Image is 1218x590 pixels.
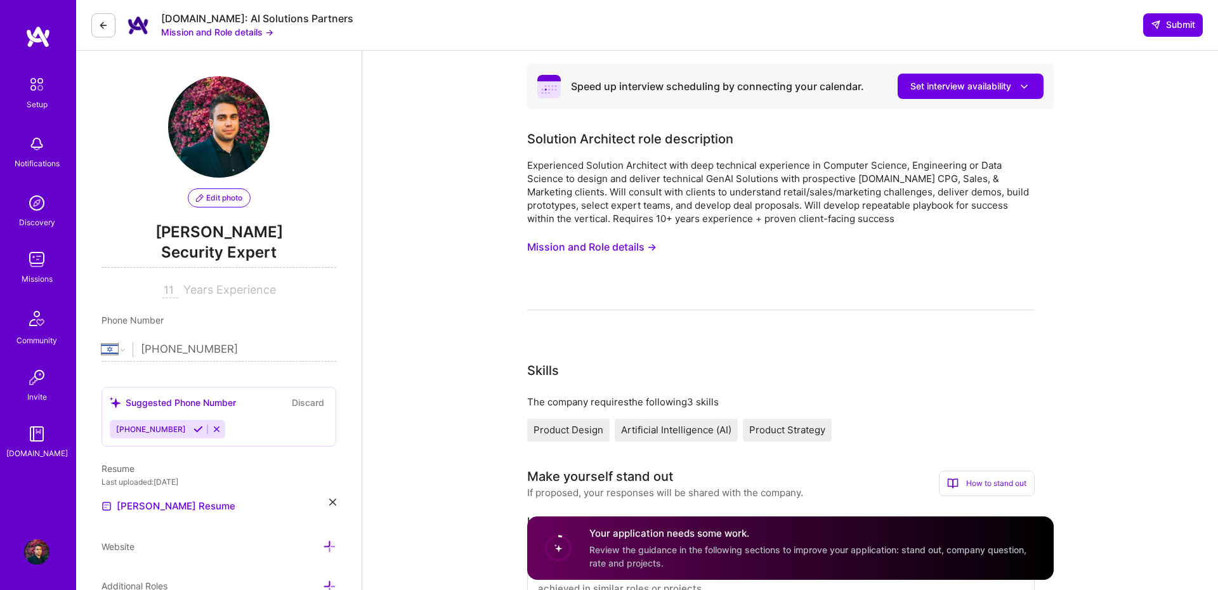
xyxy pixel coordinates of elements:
[188,188,251,207] button: Edit photo
[116,424,186,434] span: [PHONE_NUMBER]
[101,475,336,488] div: Last uploaded: [DATE]
[193,424,203,434] i: Accept
[27,390,47,403] div: Invite
[939,471,1035,496] div: How to stand out
[288,395,328,410] button: Discard
[947,478,959,489] i: icon BookOpen
[534,424,603,436] span: Product Design
[212,424,221,434] i: Reject
[196,192,242,204] span: Edit photo
[19,216,55,229] div: Discovery
[527,235,657,259] button: Mission and Role details →
[196,194,204,202] i: icon PencilPurple
[527,395,1035,409] div: The company requires the following 3 skills
[749,424,825,436] span: Product Strategy
[329,499,336,506] i: icon Close
[24,539,49,565] img: User Avatar
[161,25,273,39] button: Mission and Role details →
[527,486,803,499] div: If proposed, your responses will be shared with the company.
[98,20,108,30] i: icon LeftArrowDark
[910,80,1031,93] span: Set interview availability
[101,223,336,242] span: [PERSON_NAME]
[6,447,68,460] div: [DOMAIN_NAME]
[101,501,112,511] img: Resume
[527,129,733,148] div: Solution Architect role description
[621,424,731,436] span: Artificial Intelligence (AI)
[589,544,1026,568] span: Review the guidance in the following sections to improve your application: stand out, company que...
[24,365,49,390] img: Invite
[101,499,235,514] a: [PERSON_NAME] Resume
[161,12,353,25] div: [DOMAIN_NAME]: AI Solutions Partners
[527,361,559,380] div: Skills
[527,515,1035,528] label: How are your skills and experience relevant to this mission?
[24,190,49,216] img: discovery
[101,463,134,474] span: Resume
[22,272,53,285] div: Missions
[1151,18,1195,31] span: Submit
[126,13,151,38] img: Company Logo
[16,334,57,347] div: Community
[898,74,1044,99] button: Set interview availability
[22,303,52,334] img: Community
[527,467,673,486] div: Make yourself stand out
[527,159,1035,225] div: Experienced Solution Architect with deep technical experience in Computer Science, Engineering or...
[110,396,236,409] div: Suggested Phone Number
[183,283,276,296] span: Years Experience
[24,247,49,272] img: teamwork
[21,539,53,565] a: User Avatar
[589,527,1038,541] h4: Your application needs some work.
[101,315,164,325] span: Phone Number
[24,421,49,447] img: guide book
[168,76,270,178] img: User Avatar
[101,541,134,552] span: Website
[537,74,561,98] i: icon PurpleCalendar
[24,131,49,157] img: bell
[101,242,336,268] span: Security Expert
[571,80,864,93] div: Speed up interview scheduling by connecting your calendar.
[162,283,178,298] input: XX
[23,71,50,98] img: setup
[141,331,336,368] input: +1 (000) 000-0000
[27,98,48,111] div: Setup
[110,397,121,408] i: icon SuggestedTeams
[25,25,51,48] img: logo
[1151,20,1161,30] i: icon SendLight
[15,157,60,170] div: Notifications
[1143,13,1203,36] button: Submit
[1018,80,1031,93] i: icon DownArrowWhite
